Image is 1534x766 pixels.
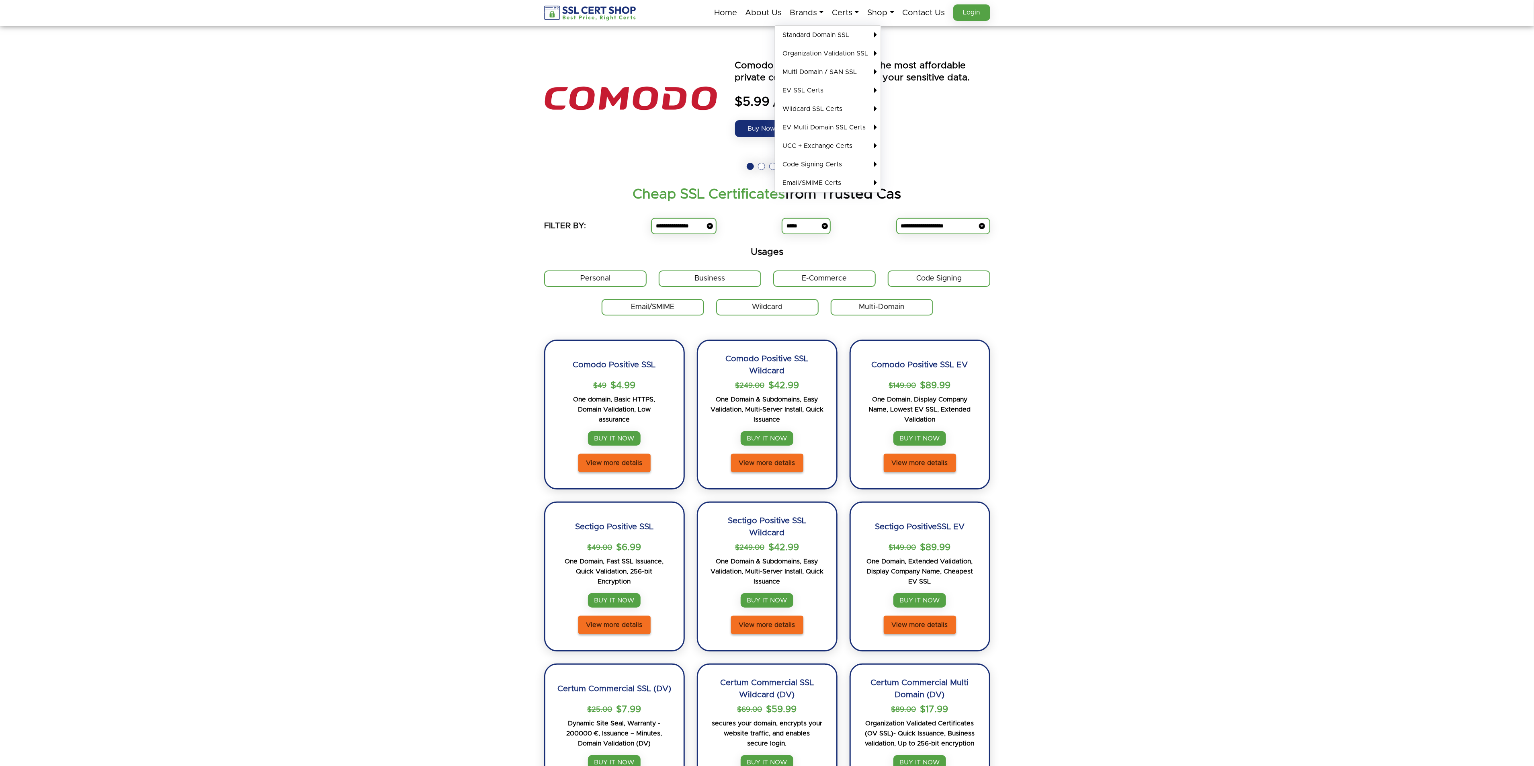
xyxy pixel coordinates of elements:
label: Multi-Domain [830,299,933,315]
span: $42.99 [768,380,799,392]
h5: Usages [544,246,990,258]
a: View more details [884,616,956,634]
h2: Certum Commercial Multi Domain (DV) [863,677,977,701]
p: One Domain, Display Company Name, Lowest EV SSL, Extended Validation [863,395,977,425]
span: $17.99 [920,704,948,716]
p: Dynamic Site Seal, Warranty - 200000 €, Issuance – Minutes, Domain Validation (DV) [557,719,672,749]
a: BUY IT NOW [893,431,946,446]
span: $42.99 [768,542,799,554]
p: $25.00 [588,704,612,716]
a: Home [714,4,737,21]
a: BUY IT NOW [741,593,793,608]
a: View more details [731,616,803,634]
h2: Sectigo Positive SSL [575,515,653,539]
p: $149.00 [889,380,916,392]
h2: Sectigo PositiveSSL EV [875,515,965,539]
span: $59.99 [766,704,797,716]
p: secures your domain, encrypts your website traffic, and enables secure login. [710,719,824,749]
a: Multi Domain / SAN SSL [775,63,881,81]
p: $49 [593,380,606,392]
label: Business [659,270,761,287]
a: View more details [578,454,651,472]
p: $49.00 [588,542,612,554]
h2: Certum Commercial SSL Wildcard (DV) [710,677,824,701]
a: BUY IT NOW [588,431,641,446]
a: Code Signing Certs [775,155,881,174]
p: Organization Validated Certificates (OV SSL)- Quick Issuance, Business validation, Up to 256-bit ... [863,719,977,749]
p: One domain, Basic HTTPS, Domain Validation, Low assurance [573,395,655,425]
span: $89.99 [920,542,951,554]
label: Code Signing [888,270,990,287]
a: Organization Validation SSL [775,44,881,63]
h2: Certum Commercial SSL (DV) [557,677,671,701]
h2: Sectigo Positive SSL Wildcard [710,515,824,539]
a: EV SSL Certs [775,81,881,100]
p: $69.00 [737,704,762,716]
h5: FILTER BY: [544,220,586,232]
p: One Domain, Fast SSL Issuance, Quick Validation, 256-bit Encryption [557,557,672,587]
a: Buy Now [735,120,789,137]
p: $149.00 [889,542,916,554]
a: EV Multi Domain SSL Certs [775,118,881,137]
img: the positive ssl logo is shown above an orange and blue text that says power by seo [544,38,717,159]
strong: Cheap SSL Certificates [633,187,785,201]
a: UCC + Exchange Certs [775,137,881,155]
a: About Us [745,4,782,21]
p: $89.00 [891,704,916,716]
a: View more details [578,616,651,634]
span: $7.99 [616,704,641,716]
p: $249.00 [735,542,764,554]
span: $4.99 [610,380,635,392]
a: Brands [790,4,824,21]
p: One Domain & Subdomains, Easy Validation, Multi-Server Install, Quick Issuance [710,557,824,587]
a: Shop [867,4,894,21]
span: $89.99 [920,380,951,392]
label: Email/SMIME [601,299,704,315]
a: BUY IT NOW [893,593,946,608]
label: E-Commerce [773,270,876,287]
a: Contact Us [903,4,945,21]
span: $5.99 / Year [735,94,990,110]
a: View more details [731,454,803,472]
a: Wildcard SSL Certs [775,100,881,118]
a: Login [953,4,990,21]
h2: Comodo Positive SSL Wildcard [710,353,824,377]
label: Personal [544,270,647,287]
a: BUY IT NOW [588,593,641,608]
a: BUY IT NOW [741,431,793,446]
p: One Domain & Subdomains, Easy Validation, Multi-Server Install, Quick Issuance [710,395,824,425]
a: Email/SMIME Certs [775,174,881,192]
a: Standard Domain SSL [775,26,881,44]
a: View more details [884,454,956,472]
p: One Domain, Extended Validation, Display Company Name, Cheapest EV SSL [863,557,977,587]
span: $6.99 [616,542,641,554]
p: $249.00 [735,380,764,392]
h2: Comodo Positive SSL EV [872,353,968,377]
h2: Comodo Positive SSL [573,353,656,377]
p: Comodo Positive SSL is among the most affordable private certificate for encrypting your sensitiv... [735,60,990,84]
a: Certs [832,4,859,21]
label: Wildcard [716,299,818,315]
img: sslcertshop-logo [544,6,637,20]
